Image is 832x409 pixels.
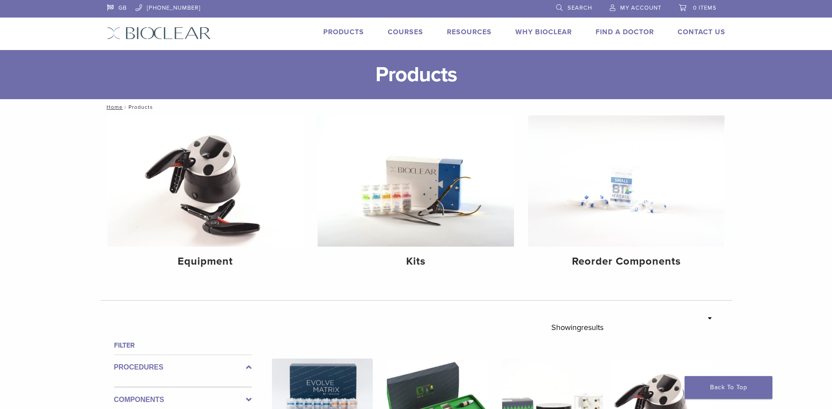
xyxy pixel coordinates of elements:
a: Contact Us [678,28,725,36]
span: My Account [620,4,661,11]
p: Showing results [551,318,603,337]
a: Home [104,104,123,110]
a: Products [323,28,364,36]
a: Kits [318,115,514,275]
img: Bioclear [107,27,211,39]
a: Resources [447,28,492,36]
nav: Products [100,99,732,115]
h4: Reorder Components [535,254,718,269]
img: Reorder Components [528,115,725,247]
img: Equipment [107,115,304,247]
label: Components [114,395,252,405]
h4: Equipment [114,254,297,269]
a: Courses [388,28,423,36]
label: Procedures [114,362,252,373]
a: Back To Top [685,376,772,399]
h4: Filter [114,340,252,351]
h4: Kits [325,254,507,269]
a: Find A Doctor [596,28,654,36]
span: 0 items [693,4,717,11]
img: Kits [318,115,514,247]
a: Why Bioclear [515,28,572,36]
span: / [123,105,129,109]
a: Equipment [107,115,304,275]
span: Search [568,4,592,11]
a: Reorder Components [528,115,725,275]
